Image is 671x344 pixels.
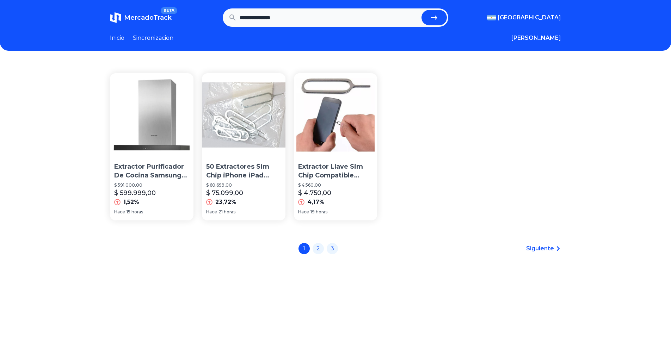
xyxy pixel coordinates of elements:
p: 1,52% [123,198,139,206]
a: MercadoTrackBETA [110,12,172,23]
p: $ 60.699,00 [206,182,281,188]
p: $ 4.560,00 [298,182,373,188]
a: Siguiente [526,244,561,253]
p: 23,72% [215,198,236,206]
img: Extractor Llave Sim Chip Compatible iPhone Samsung Motorola [294,73,377,157]
a: Sincronizacion [133,34,173,42]
img: MercadoTrack [110,12,121,23]
span: 15 horas [127,209,143,215]
span: 19 horas [310,209,327,215]
span: Siguiente [526,244,554,253]
span: Hace [114,209,125,215]
a: 50 Extractores Sim Chip iPhone iPad Samsung Todos Modelos 50 Extractores Sim Chip iPhone iPad Sam... [202,73,285,220]
a: 3 [327,243,338,254]
span: Hace [298,209,309,215]
p: Extractor Purificador De Cocina Samsung Hdc Ac. Inox. De Pared 490mm X 600mm Acero Inoxidable 220v [114,162,189,180]
p: 50 Extractores Sim Chip iPhone iPad Samsung Todos Modelos [206,162,281,180]
a: Extractor Purificador De Cocina Samsung Hdc Ac. Inox. De Pared 490mm X 600mm Acero Inoxidable 220... [110,73,193,220]
button: [GEOGRAPHIC_DATA] [487,13,561,22]
img: Argentina [487,15,496,20]
span: 21 horas [218,209,235,215]
span: [GEOGRAPHIC_DATA] [498,13,561,22]
a: Extractor Llave Sim Chip Compatible iPhone Samsung MotorolaExtractor Llave Sim Chip Compatible iP... [294,73,377,220]
p: $ 75.099,00 [206,188,243,198]
p: $ 4.750,00 [298,188,331,198]
a: Inicio [110,34,124,42]
p: $ 591.000,00 [114,182,189,188]
p: $ 599.999,00 [114,188,156,198]
a: 2 [313,243,324,254]
p: Extractor Llave Sim Chip Compatible iPhone Samsung Motorola [298,162,373,180]
img: 50 Extractores Sim Chip iPhone iPad Samsung Todos Modelos [202,73,285,157]
p: 4,17% [307,198,325,206]
button: [PERSON_NAME] [511,34,561,42]
span: BETA [161,7,177,14]
span: Hace [206,209,217,215]
img: Extractor Purificador De Cocina Samsung Hdc Ac. Inox. De Pared 490mm X 600mm Acero Inoxidable 220v [110,73,193,157]
span: MercadoTrack [124,14,172,21]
